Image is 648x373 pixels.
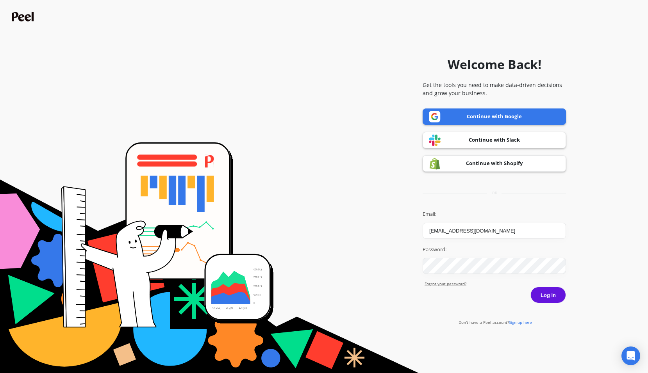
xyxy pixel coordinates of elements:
a: Continue with Shopify [423,155,566,172]
h1: Welcome Back! [448,55,541,74]
img: Slack logo [429,134,441,146]
span: Sign up here [509,320,532,325]
p: Get the tools you need to make data-driven decisions and grow your business. [423,81,566,97]
a: Continue with Slack [423,132,566,148]
img: Shopify logo [429,158,441,170]
input: you@example.com [423,223,566,239]
button: Log in [530,287,566,303]
div: Open Intercom Messenger [621,346,640,365]
label: Email: [423,210,566,218]
a: Continue with Google [423,108,566,125]
label: Password: [423,246,566,254]
a: Forgot yout password? [425,281,566,287]
div: or [423,190,566,196]
img: Google logo [429,111,441,123]
img: Peel [12,12,36,21]
a: Don't have a Peel account?Sign up here [459,320,532,325]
